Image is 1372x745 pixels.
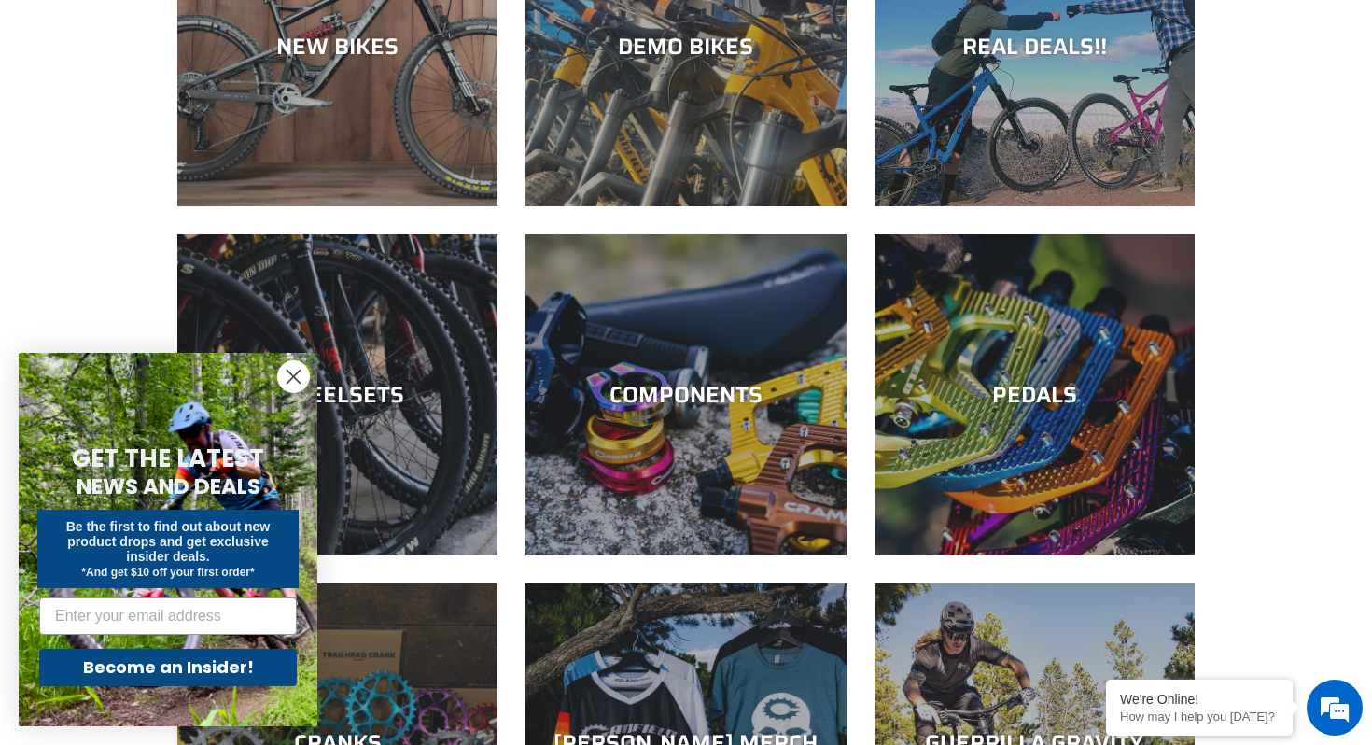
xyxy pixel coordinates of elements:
[177,382,497,409] div: WHEELSETS
[525,33,846,60] div: DEMO BIKES
[1120,692,1279,707] div: We're Online!
[1120,710,1279,724] p: How may I help you today?
[875,234,1195,555] a: PEDALS
[277,360,310,393] button: Close dialog
[66,519,271,564] span: Be the first to find out about new product drops and get exclusive insider deals.
[875,382,1195,409] div: PEDALS
[77,471,260,501] span: NEWS AND DEALS
[875,33,1195,60] div: REAL DEALS!!
[177,33,497,60] div: NEW BIKES
[39,649,297,686] button: Become an Insider!
[525,234,846,555] a: COMPONENTS
[525,382,846,409] div: COMPONENTS
[81,566,254,579] span: *And get $10 off your first order*
[177,234,497,555] a: WHEELSETS
[72,442,264,475] span: GET THE LATEST
[39,597,297,635] input: Enter your email address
